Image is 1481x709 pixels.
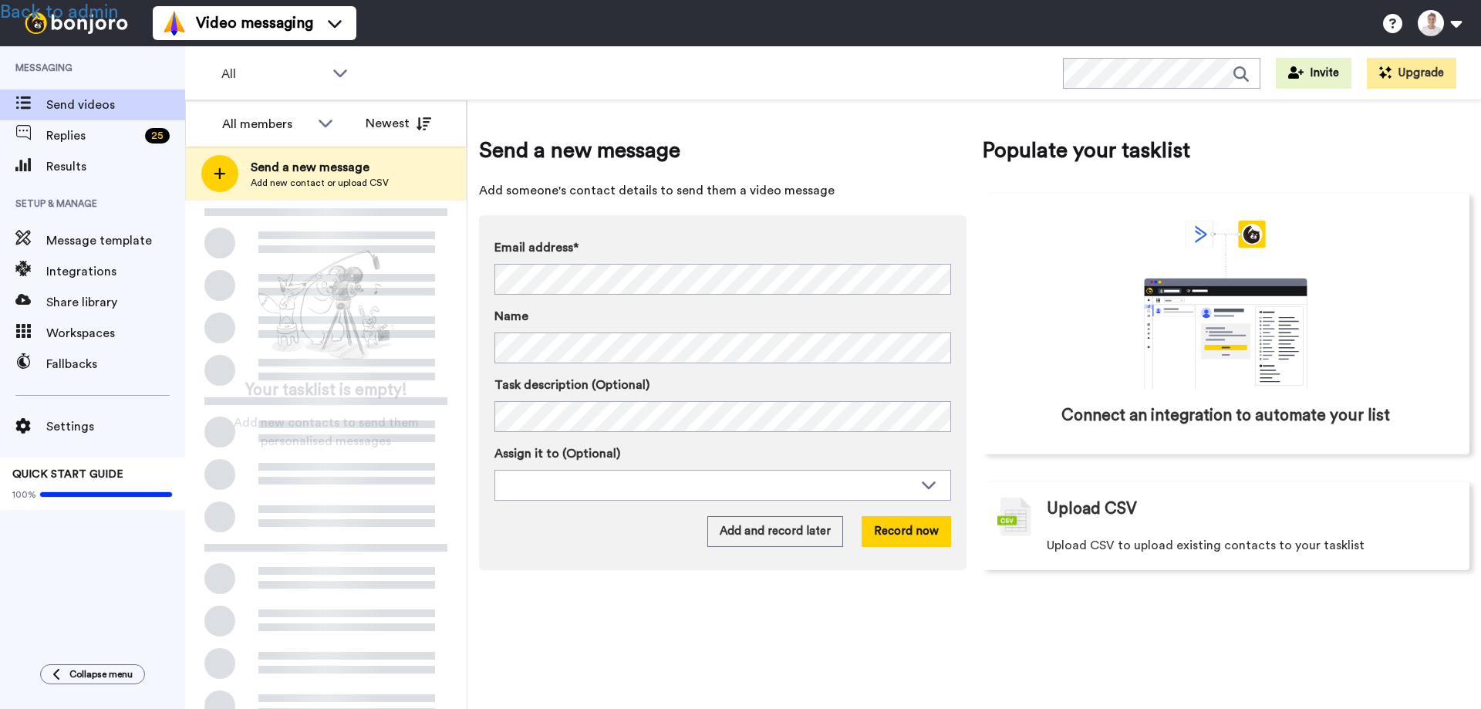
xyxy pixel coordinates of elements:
[479,181,967,200] span: Add someone's contact details to send them a video message
[46,293,185,312] span: Share library
[221,65,325,83] span: All
[162,11,187,35] img: vm-color.svg
[862,516,951,547] button: Record now
[494,238,951,257] label: Email address*
[1047,498,1137,521] span: Upload CSV
[494,444,951,463] label: Assign it to (Optional)
[982,135,1469,166] span: Populate your tasklist
[1367,58,1456,89] button: Upgrade
[46,231,185,250] span: Message template
[46,96,185,114] span: Send videos
[46,262,185,281] span: Integrations
[1047,536,1365,555] span: Upload CSV to upload existing contacts to your tasklist
[251,158,389,177] span: Send a new message
[145,128,170,143] div: 25
[46,417,185,436] span: Settings
[1061,404,1390,427] span: Connect an integration to automate your list
[249,244,403,367] img: ready-set-action.png
[494,376,951,394] label: Task description (Optional)
[997,498,1031,536] img: csv-grey.png
[12,488,36,501] span: 100%
[40,664,145,684] button: Collapse menu
[222,115,310,133] div: All members
[46,157,185,176] span: Results
[251,177,389,189] span: Add new contact or upload CSV
[494,307,528,326] span: Name
[707,516,843,547] button: Add and record later
[208,414,444,451] span: Add new contacts to send them personalised messages
[354,108,443,139] button: Newest
[1276,58,1351,89] button: Invite
[479,135,967,166] span: Send a new message
[69,668,133,680] span: Collapse menu
[196,12,313,34] span: Video messaging
[1110,221,1341,389] div: animation
[46,355,185,373] span: Fallbacks
[46,127,139,145] span: Replies
[245,379,407,402] span: Your tasklist is empty!
[46,324,185,343] span: Workspaces
[12,469,123,480] span: QUICK START GUIDE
